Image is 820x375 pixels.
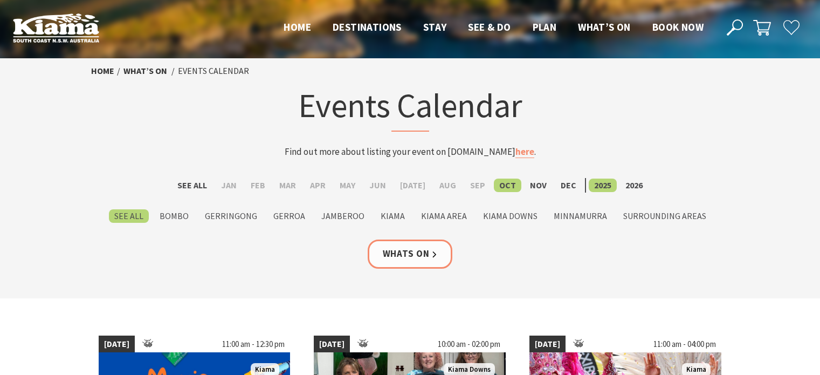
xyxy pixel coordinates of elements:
[515,146,534,158] a: here
[333,21,402,33] span: Destinations
[109,209,149,223] label: See All
[199,84,622,132] h1: Events Calendar
[217,336,290,353] span: 11:00 am - 12:30 pm
[305,179,331,192] label: Apr
[494,179,521,192] label: Oct
[548,209,612,223] label: Minnamurra
[91,65,114,77] a: Home
[618,209,712,223] label: Surrounding Areas
[478,209,543,223] label: Kiama Downs
[123,65,167,77] a: What’s On
[648,336,721,353] span: 11:00 am - 04:00 pm
[529,336,566,353] span: [DATE]
[245,179,271,192] label: Feb
[465,179,491,192] label: Sep
[284,21,311,33] span: Home
[375,209,410,223] label: Kiama
[468,21,511,33] span: See & Do
[199,209,263,223] label: Gerringong
[154,209,194,223] label: Bombo
[533,21,557,33] span: Plan
[274,179,301,192] label: Mar
[99,336,135,353] span: [DATE]
[364,179,391,192] label: Jun
[314,336,350,353] span: [DATE]
[578,21,631,33] span: What’s On
[434,179,461,192] label: Aug
[334,179,361,192] label: May
[423,21,447,33] span: Stay
[172,179,212,192] label: See All
[13,13,99,43] img: Kiama Logo
[395,179,431,192] label: [DATE]
[216,179,242,192] label: Jan
[432,336,506,353] span: 10:00 am - 02:00 pm
[368,240,453,268] a: Whats On
[178,64,249,78] li: Events Calendar
[525,179,552,192] label: Nov
[589,179,617,192] label: 2025
[652,21,704,33] span: Book now
[620,179,648,192] label: 2026
[555,179,582,192] label: Dec
[199,145,622,159] p: Find out more about listing your event on [DOMAIN_NAME] .
[268,209,311,223] label: Gerroa
[316,209,370,223] label: Jamberoo
[416,209,472,223] label: Kiama Area
[273,19,714,37] nav: Main Menu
